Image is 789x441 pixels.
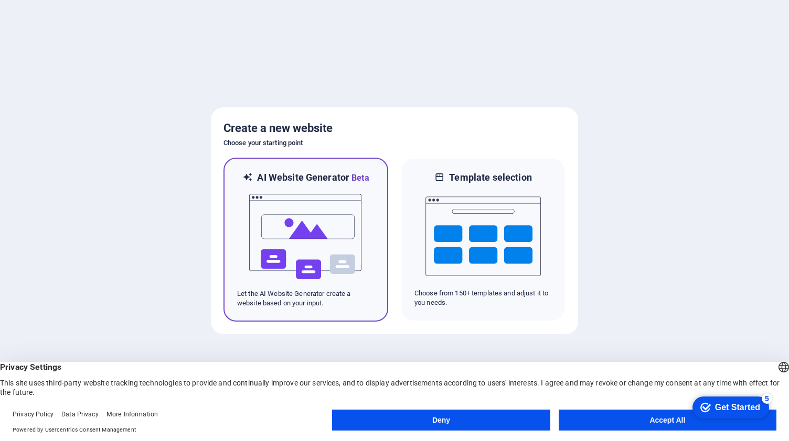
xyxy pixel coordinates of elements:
div: Get Started 5 items remaining, 0% complete [8,5,85,27]
div: AI Website GeneratorBetaaiLet the AI Website Generator create a website based on your input. [223,158,388,322]
p: Choose from 150+ templates and adjust it to you needs. [414,289,552,307]
p: Let the AI Website Generator create a website based on your input. [237,289,375,308]
h6: Template selection [449,171,531,184]
h5: Create a new website [223,120,566,137]
h6: AI Website Generator [257,171,369,184]
img: ai [248,184,364,289]
div: 5 [78,2,88,13]
h6: Choose your starting point [223,137,566,149]
div: Template selectionChoose from 150+ templates and adjust it to you needs. [401,158,566,322]
span: Beta [349,173,369,183]
div: Get Started [31,12,76,21]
